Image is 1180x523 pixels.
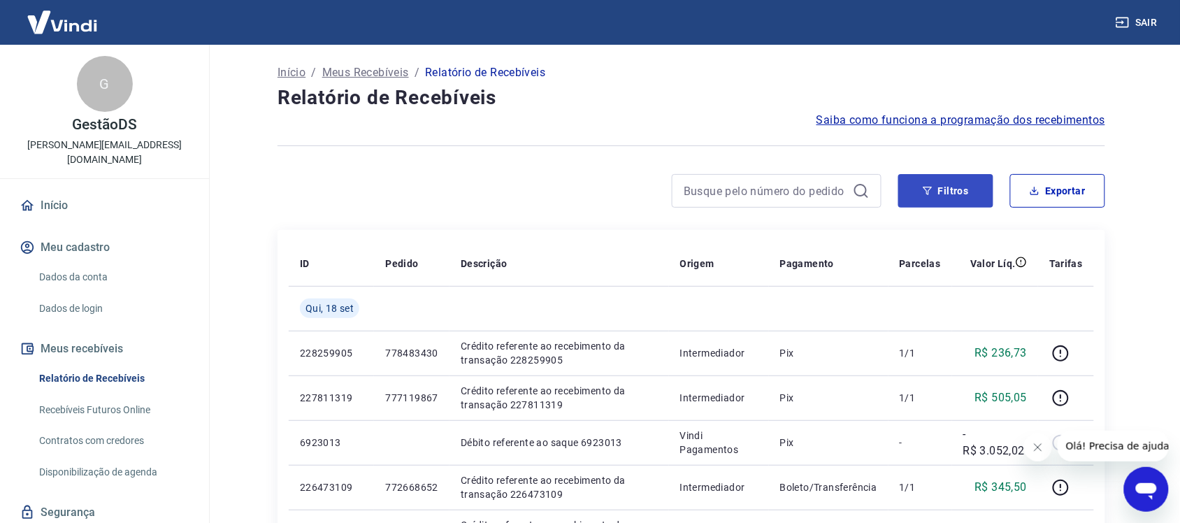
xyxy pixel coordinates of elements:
[900,391,941,405] p: 1/1
[305,301,354,315] span: Qui, 18 set
[461,257,508,271] p: Descrição
[680,391,758,405] p: Intermediador
[34,458,192,487] a: Disponibilização de agenda
[17,1,108,43] img: Vindi
[898,174,993,208] button: Filtros
[780,391,877,405] p: Pix
[1024,434,1052,461] iframe: Fechar mensagem
[300,436,363,450] p: 6923013
[17,334,192,364] button: Meus recebíveis
[780,436,877,450] p: Pix
[1010,174,1105,208] button: Exportar
[780,346,877,360] p: Pix
[34,294,192,323] a: Dados de login
[300,391,363,405] p: 227811319
[780,257,835,271] p: Pagamento
[461,384,658,412] p: Crédito referente ao recebimento da transação 227811319
[77,56,133,112] div: G
[900,480,941,494] p: 1/1
[385,480,438,494] p: 772668652
[975,345,1028,361] p: R$ 236,73
[970,257,1016,271] p: Valor Líq.
[34,427,192,455] a: Contratos com credores
[8,10,117,21] span: Olá! Precisa de ajuda?
[278,64,305,81] a: Início
[385,391,438,405] p: 777119867
[680,480,758,494] p: Intermediador
[975,389,1028,406] p: R$ 505,05
[17,232,192,263] button: Meu cadastro
[1124,467,1169,512] iframe: Botão para abrir a janela de mensagens
[385,346,438,360] p: 778483430
[300,346,363,360] p: 228259905
[11,138,198,167] p: [PERSON_NAME][EMAIL_ADDRESS][DOMAIN_NAME]
[385,257,418,271] p: Pedido
[415,64,419,81] p: /
[900,436,941,450] p: -
[278,84,1105,112] h4: Relatório de Recebíveis
[425,64,545,81] p: Relatório de Recebíveis
[322,64,409,81] a: Meus Recebíveis
[1058,431,1169,461] iframe: Mensagem da empresa
[975,479,1028,496] p: R$ 345,50
[311,64,316,81] p: /
[680,257,714,271] p: Origem
[900,346,941,360] p: 1/1
[1049,257,1083,271] p: Tarifas
[34,364,192,393] a: Relatório de Recebíveis
[461,473,658,501] p: Crédito referente ao recebimento da transação 226473109
[34,396,192,424] a: Recebíveis Futuros Online
[680,346,758,360] p: Intermediador
[1113,10,1163,36] button: Sair
[461,436,658,450] p: Débito referente ao saque 6923013
[72,117,137,132] p: GestãoDS
[816,112,1105,129] a: Saiba como funciona a programação dos recebimentos
[900,257,941,271] p: Parcelas
[461,339,658,367] p: Crédito referente ao recebimento da transação 228259905
[300,257,310,271] p: ID
[17,190,192,221] a: Início
[34,263,192,292] a: Dados da conta
[684,180,847,201] input: Busque pelo número do pedido
[300,480,363,494] p: 226473109
[963,426,1027,459] p: -R$ 3.052,02
[680,429,758,457] p: Vindi Pagamentos
[780,480,877,494] p: Boleto/Transferência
